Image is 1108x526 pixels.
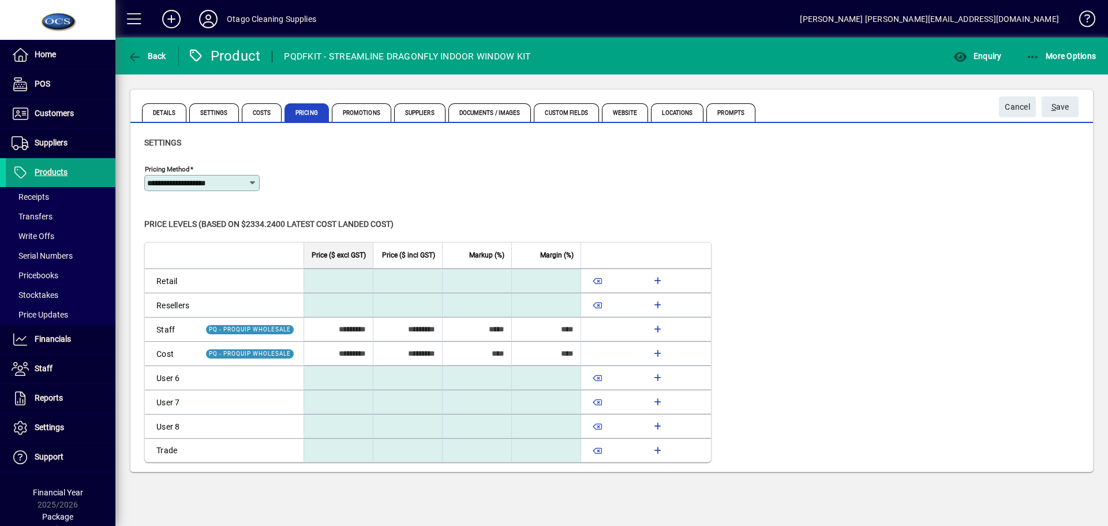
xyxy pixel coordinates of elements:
span: POS [35,79,50,88]
span: Reports [35,393,63,402]
span: Customers [35,109,74,118]
mat-label: Pricing method [145,165,190,173]
a: Knowledge Base [1070,2,1094,40]
span: Transfers [12,212,53,221]
span: Settings [144,138,181,147]
span: Suppliers [35,138,68,147]
td: Trade [145,438,196,462]
button: Add [153,9,190,29]
td: Staff [145,317,196,341]
button: Cancel [999,96,1036,117]
td: User 6 [145,365,196,390]
span: Receipts [12,192,49,202]
span: PQ - PROQUIP WHOLESALE [209,326,291,333]
span: Documents / Images [448,103,531,122]
button: Enquiry [950,46,1004,66]
button: More Options [1023,46,1099,66]
span: PQ - PROQUIP WHOLESALE [209,350,291,357]
span: Financials [35,334,71,344]
span: Details [142,103,186,122]
span: Pricing [285,103,329,122]
td: User 8 [145,414,196,438]
a: Pricebooks [6,266,115,285]
a: Support [6,443,115,472]
span: Settings [189,103,239,122]
button: Profile [190,9,227,29]
span: Support [35,452,63,461]
a: POS [6,70,115,99]
a: Staff [6,355,115,383]
span: Price ($ excl GST) [312,249,366,262]
span: Markup (%) [469,249,504,262]
span: More Options [1026,51,1096,61]
a: Reports [6,384,115,413]
button: Back [125,46,169,66]
a: Suppliers [6,129,115,158]
app-page-header-button: Back [115,46,179,66]
span: Financial Year [33,488,83,497]
a: Receipts [6,187,115,207]
div: PQDFKIT - STREAMLINE DRAGONFLY INDOOR WINDOW KIT [284,47,530,66]
a: Customers [6,99,115,128]
span: Promotions [332,103,391,122]
div: Otago Cleaning Supplies [227,10,316,28]
span: S [1051,102,1056,111]
span: Package [42,512,73,521]
span: Settings [35,423,64,432]
span: ave [1051,98,1069,117]
a: Write Offs [6,226,115,246]
span: Price Updates [12,310,68,319]
span: Margin (%) [540,249,574,262]
div: [PERSON_NAME] [PERSON_NAME][EMAIL_ADDRESS][DOMAIN_NAME] [800,10,1059,28]
span: Suppliers [394,103,446,122]
span: Pricebooks [12,271,58,280]
span: Costs [242,103,282,122]
span: Staff [35,364,53,373]
a: Settings [6,413,115,442]
span: Stocktakes [12,290,58,300]
span: Home [35,50,56,59]
td: Resellers [145,293,196,317]
a: Financials [6,325,115,354]
span: Custom Fields [534,103,598,122]
span: Price ($ incl GST) [382,249,435,262]
td: Cost [145,341,196,365]
td: User 7 [145,390,196,414]
div: Product [188,47,261,65]
a: Transfers [6,207,115,226]
a: Serial Numbers [6,246,115,266]
span: Prompts [706,103,755,122]
td: Retail [145,268,196,293]
span: Website [602,103,649,122]
span: Write Offs [12,232,54,241]
span: Serial Numbers [12,251,73,260]
span: Price levels (based on $2334.2400 Latest cost landed cost) [144,219,394,229]
button: Save [1042,96,1079,117]
a: Home [6,40,115,69]
span: Enquiry [953,51,1001,61]
span: Back [128,51,166,61]
a: Stocktakes [6,285,115,305]
span: Cancel [1005,98,1030,117]
span: Locations [651,103,703,122]
span: Products [35,167,68,177]
a: Price Updates [6,305,115,324]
